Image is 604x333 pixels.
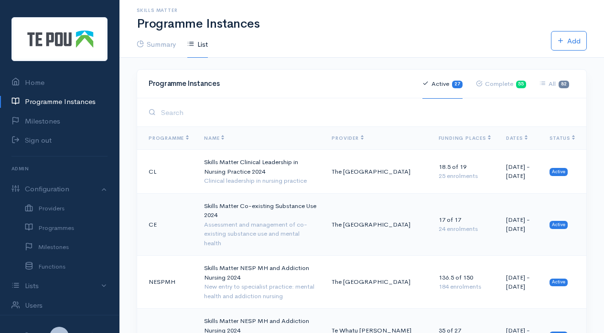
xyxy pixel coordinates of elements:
[518,81,524,87] b: 55
[550,135,575,141] span: Status
[439,224,491,234] div: 24 enrolments
[422,69,463,99] a: Active27
[196,256,324,309] td: Skills Matter NESP MH and Addiction Nursing 2024
[187,31,208,58] a: List
[561,81,567,87] b: 82
[137,17,587,31] h1: Programme Instances
[506,135,528,141] span: Dates
[137,150,196,194] td: CL
[11,162,108,175] h6: Admin
[149,80,411,88] h4: Programme Instances
[332,135,363,141] span: Provider
[204,176,316,186] div: Clinical leadership in nursing practice
[431,193,498,256] td: 17 of 17
[539,69,569,99] a: All82
[137,31,176,58] a: Summary
[498,193,542,256] td: [DATE] - [DATE]
[196,150,324,194] td: Skills Matter Clinical Leadership in Nursing Practice 2024
[498,150,542,194] td: [DATE] - [DATE]
[550,168,568,176] span: Active
[551,31,587,51] a: Add
[204,282,316,301] div: New entry to specialist practice: mental health and addiction nursing
[439,282,491,291] div: 184 enrolments
[158,103,575,122] input: Search
[11,17,108,61] img: Te Pou
[439,135,491,141] span: Funding Places
[137,256,196,309] td: NESPMH
[204,135,224,141] span: Name
[439,171,491,181] div: 25 enrolments
[149,135,189,141] span: Programme
[324,150,431,194] td: The [GEOGRAPHIC_DATA]
[137,193,196,256] td: CE
[324,256,431,309] td: The [GEOGRAPHIC_DATA]
[204,220,316,248] div: Assessment and management of co-existing substance use and mental health
[498,256,542,309] td: [DATE] - [DATE]
[137,8,587,13] h6: Skills Matter
[431,256,498,309] td: 136.5 of 150
[431,150,498,194] td: 18.5 of 19
[454,81,460,87] b: 27
[196,193,324,256] td: Skills Matter Co-existing Substance Use 2024
[324,193,431,256] td: The [GEOGRAPHIC_DATA]
[550,279,568,286] span: Active
[550,221,568,229] span: Active
[476,69,527,99] a: Complete55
